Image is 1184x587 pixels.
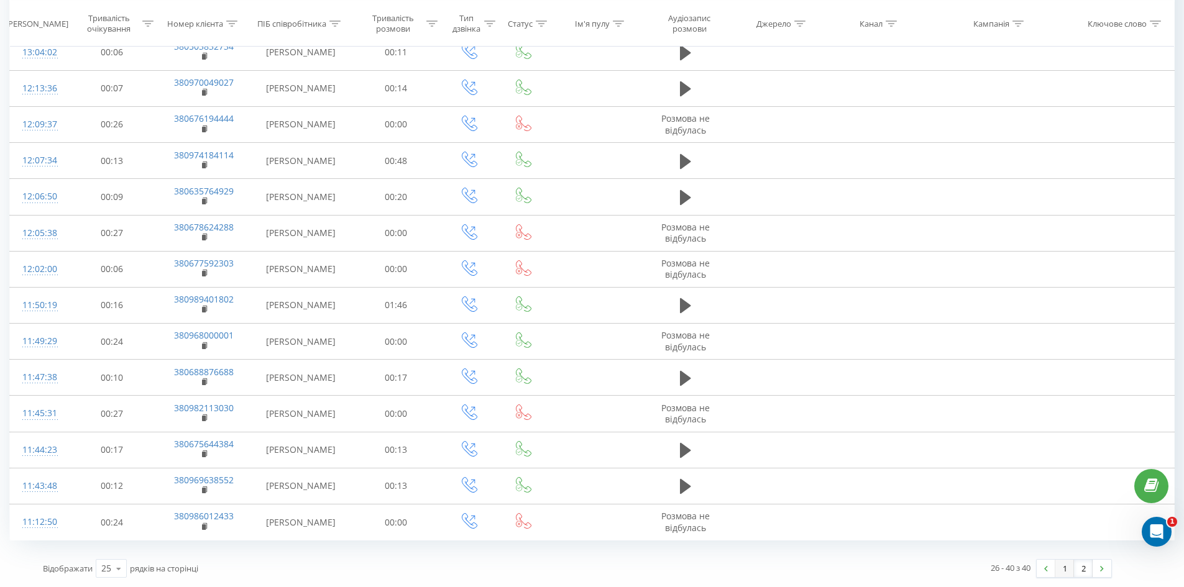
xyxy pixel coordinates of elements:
td: 00:09 [67,179,157,215]
span: Розмова не відбулась [661,221,710,244]
a: 380989401802 [174,293,234,305]
td: [PERSON_NAME] [250,324,351,360]
a: 380970049027 [174,76,234,88]
td: 00:10 [67,360,157,396]
td: 00:11 [351,34,441,70]
td: 00:13 [351,432,441,468]
td: 00:17 [67,432,157,468]
a: 380635764929 [174,185,234,197]
div: 11:47:38 [22,365,55,389]
div: 12:07:34 [22,148,55,173]
span: рядків на сторінці [130,563,198,574]
td: 00:17 [351,360,441,396]
td: [PERSON_NAME] [250,251,351,287]
a: 380968000001 [174,329,234,341]
div: Канал [860,18,883,29]
div: Тип дзвінка [452,13,481,34]
div: Кампанія [973,18,1009,29]
td: 00:24 [67,504,157,540]
div: 13:04:02 [22,40,55,65]
td: 00:12 [67,468,157,504]
div: 25 [101,562,111,575]
td: [PERSON_NAME] [250,504,351,540]
td: 00:00 [351,106,441,142]
td: 00:07 [67,70,157,106]
a: 380969638552 [174,474,234,486]
span: Розмова не відбулась [661,329,710,352]
td: 00:06 [67,251,157,287]
div: 11:44:23 [22,438,55,462]
td: 00:27 [67,215,157,251]
div: 12:13:36 [22,76,55,101]
td: 00:14 [351,70,441,106]
div: Тривалість розмови [362,13,424,34]
a: 380688876688 [174,366,234,378]
div: Статус [508,18,533,29]
div: Джерело [756,18,791,29]
td: 00:26 [67,106,157,142]
td: 00:16 [67,287,157,323]
span: Відображати [43,563,93,574]
a: 380675644384 [174,438,234,450]
span: Розмова не відбулась [661,510,710,533]
div: [PERSON_NAME] [6,18,68,29]
td: [PERSON_NAME] [250,432,351,468]
td: [PERSON_NAME] [250,468,351,504]
td: 00:48 [351,143,441,179]
a: 1 [1055,560,1074,577]
div: Номер клієнта [167,18,223,29]
div: Ключове слово [1088,18,1147,29]
a: 2 [1074,560,1093,577]
td: [PERSON_NAME] [250,287,351,323]
div: Аудіозапис розмови [653,13,725,34]
td: 00:20 [351,179,441,215]
td: 00:13 [351,468,441,504]
a: 380677592303 [174,257,234,269]
span: Розмова не відбулась [661,402,710,425]
td: [PERSON_NAME] [250,106,351,142]
div: 11:45:31 [22,401,55,425]
iframe: Intercom live chat [1142,517,1172,547]
div: 12:05:38 [22,221,55,245]
div: 11:12:50 [22,510,55,534]
span: Розмова не відбулась [661,112,710,135]
td: [PERSON_NAME] [250,70,351,106]
td: 00:06 [67,34,157,70]
div: 12:06:50 [22,184,55,209]
a: 380678624288 [174,221,234,233]
td: 00:00 [351,215,441,251]
td: 00:13 [67,143,157,179]
td: 00:00 [351,251,441,287]
td: [PERSON_NAME] [250,143,351,179]
td: 00:00 [351,504,441,540]
a: 380986012433 [174,510,234,522]
div: 26 - 40 з 40 [991,562,1030,574]
a: 380503832734 [174,40,234,52]
div: 12:02:00 [22,257,55,281]
a: 380974184114 [174,149,234,161]
td: 00:27 [67,396,157,432]
div: Ім'я пулу [575,18,610,29]
div: 11:43:48 [22,474,55,498]
td: 00:00 [351,396,441,432]
td: 01:46 [351,287,441,323]
td: [PERSON_NAME] [250,360,351,396]
span: 1 [1167,517,1177,527]
td: [PERSON_NAME] [250,215,351,251]
span: Розмова не відбулась [661,257,710,280]
td: 00:00 [351,324,441,360]
td: [PERSON_NAME] [250,34,351,70]
td: [PERSON_NAME] [250,179,351,215]
div: 11:50:19 [22,293,55,317]
div: 12:09:37 [22,112,55,137]
div: Тривалість очікування [78,13,140,34]
div: 11:49:29 [22,329,55,353]
td: 00:24 [67,324,157,360]
div: ПІБ співробітника [257,18,326,29]
td: [PERSON_NAME] [250,396,351,432]
a: 380676194444 [174,112,234,124]
a: 380982113030 [174,402,234,414]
